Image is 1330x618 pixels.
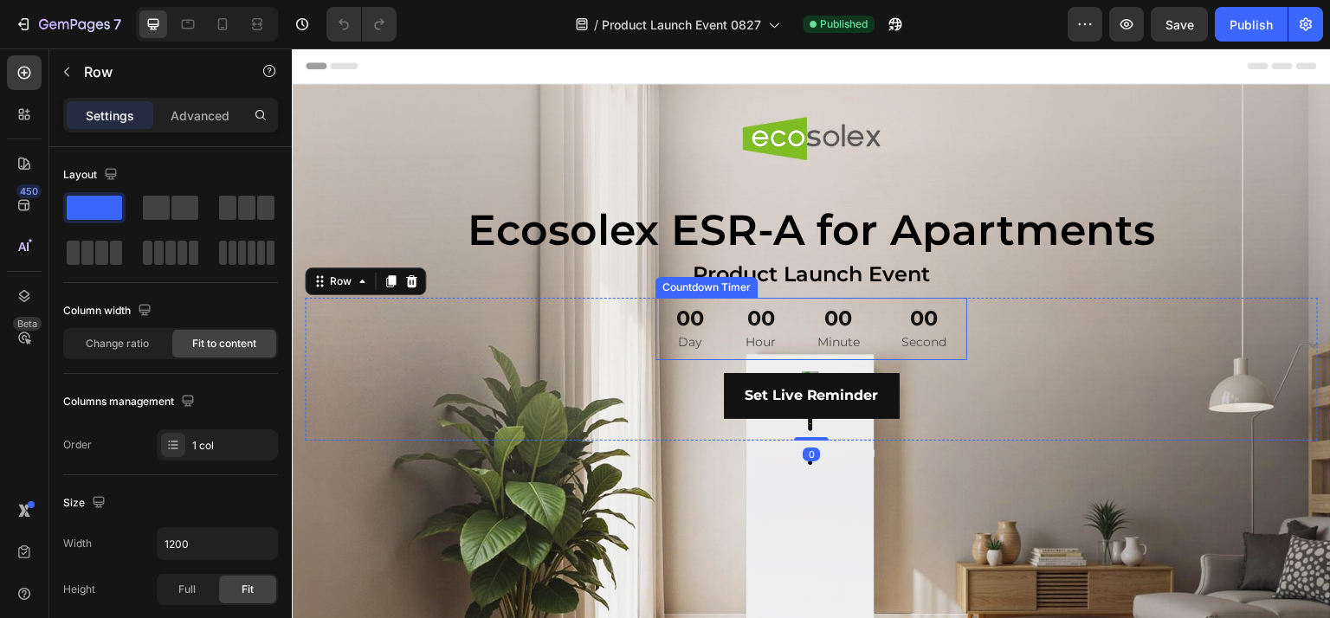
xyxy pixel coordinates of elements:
[86,336,149,351] span: Change ratio
[16,184,42,198] div: 450
[602,16,761,34] span: Product Launch Event 0827
[1215,7,1288,42] button: Publish
[63,437,92,453] div: Order
[526,256,568,283] div: 00
[63,390,198,414] div: Columns management
[820,16,868,32] span: Published
[242,582,254,597] span: Fit
[192,438,274,454] div: 1 col
[63,492,109,515] div: Size
[176,156,864,207] span: Ecosolex ESR-A for Apartments
[610,256,655,283] div: 00
[594,16,598,34] span: /
[158,528,277,559] input: Auto
[326,7,397,42] div: Undo/Redo
[1165,17,1194,32] span: Save
[526,283,568,305] p: Minute
[367,231,462,247] div: Countdown Timer
[7,7,129,42] button: 7
[496,60,544,176] span: _
[454,283,484,305] p: Hour
[1230,16,1273,34] div: Publish
[13,317,42,331] div: Beta
[63,536,92,551] div: Width
[171,106,229,125] p: Advanced
[511,399,528,413] div: 0
[292,48,1330,618] iframe: Design area
[178,582,196,597] span: Full
[113,14,121,35] p: 7
[384,283,412,305] p: Day
[1151,7,1208,42] button: Save
[610,283,655,305] p: Second
[384,256,412,283] div: 00
[84,61,231,82] p: Row
[454,256,484,283] div: 00
[432,325,608,370] a: Set Live Reminder
[86,106,134,125] p: Settings
[63,582,95,597] div: Height
[35,225,63,241] div: Row
[63,299,155,323] div: Column width
[63,164,121,187] div: Layout
[192,336,256,351] span: Fit to content
[453,338,587,355] strong: Set Live Reminder
[401,213,638,238] span: Product Launch Event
